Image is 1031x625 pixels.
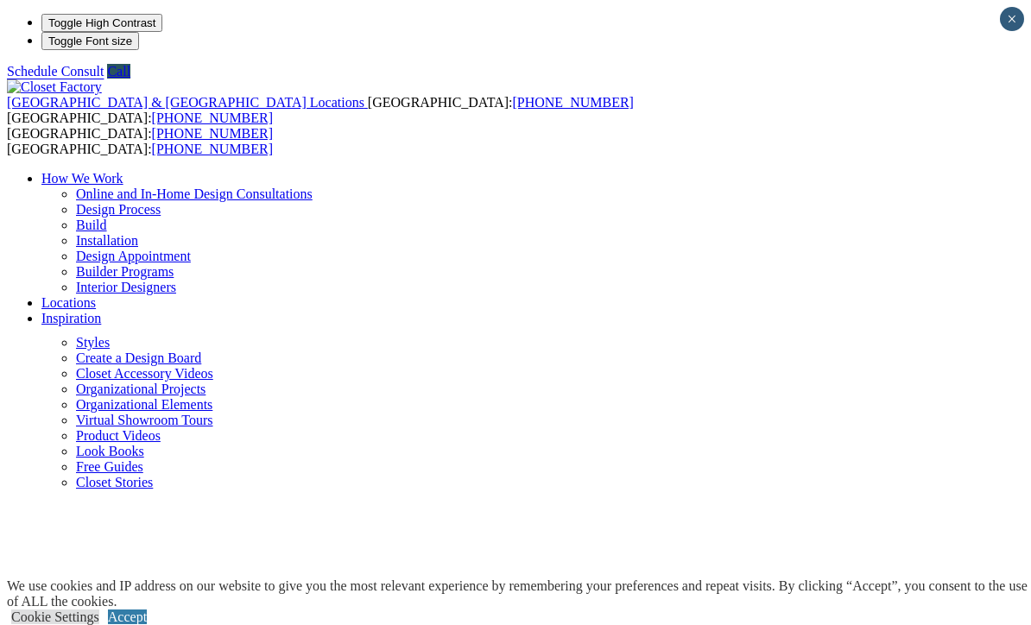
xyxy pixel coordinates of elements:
[152,126,273,141] a: [PHONE_NUMBER]
[107,64,130,79] a: Call
[76,264,174,279] a: Builder Programs
[41,311,101,325] a: Inspiration
[11,609,99,624] a: Cookie Settings
[76,186,313,201] a: Online and In-Home Design Consultations
[41,14,162,32] button: Toggle High Contrast
[108,609,147,624] a: Accept
[7,578,1031,609] div: We use cookies and IP address on our website to give you the most relevant experience by remember...
[76,202,161,217] a: Design Process
[7,126,273,156] span: [GEOGRAPHIC_DATA]: [GEOGRAPHIC_DATA]:
[152,110,273,125] a: [PHONE_NUMBER]
[76,475,153,489] a: Closet Stories
[76,382,206,396] a: Organizational Projects
[7,95,368,110] a: [GEOGRAPHIC_DATA] & [GEOGRAPHIC_DATA] Locations
[76,366,213,381] a: Closet Accessory Videos
[7,95,634,125] span: [GEOGRAPHIC_DATA]: [GEOGRAPHIC_DATA]:
[76,249,191,263] a: Design Appointment
[76,444,144,458] a: Look Books
[48,16,155,29] span: Toggle High Contrast
[152,142,273,156] a: [PHONE_NUMBER]
[76,218,107,232] a: Build
[7,64,104,79] a: Schedule Consult
[512,95,633,110] a: [PHONE_NUMBER]
[76,280,176,294] a: Interior Designers
[48,35,132,47] span: Toggle Font size
[76,233,138,248] a: Installation
[1000,7,1024,31] button: Close
[76,335,110,350] a: Styles
[7,79,102,95] img: Closet Factory
[76,350,201,365] a: Create a Design Board
[76,413,213,427] a: Virtual Showroom Tours
[41,295,96,310] a: Locations
[7,95,364,110] span: [GEOGRAPHIC_DATA] & [GEOGRAPHIC_DATA] Locations
[41,32,139,50] button: Toggle Font size
[76,428,161,443] a: Product Videos
[76,459,143,474] a: Free Guides
[76,397,212,412] a: Organizational Elements
[41,171,123,186] a: How We Work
